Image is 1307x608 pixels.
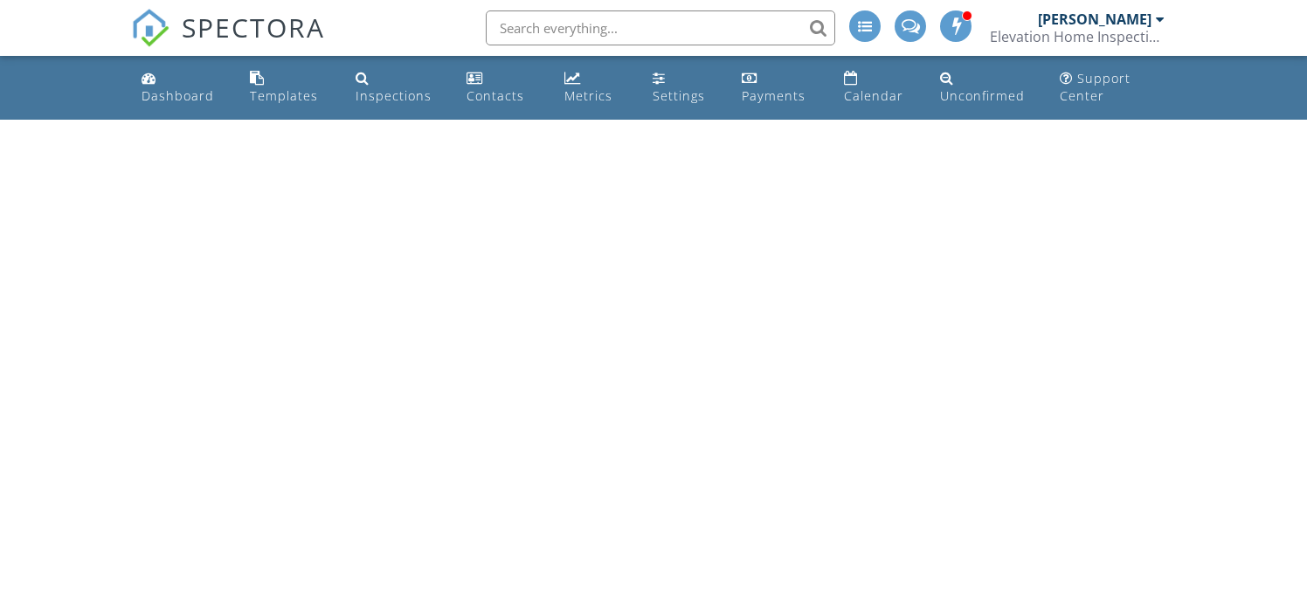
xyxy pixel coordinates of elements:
div: Contacts [467,87,524,104]
a: Unconfirmed [933,63,1038,113]
div: Metrics [564,87,612,104]
div: Dashboard [142,87,214,104]
div: Settings [653,87,705,104]
a: Settings [646,63,721,113]
div: Inspections [356,87,432,104]
a: Metrics [557,63,632,113]
a: Dashboard [135,63,230,113]
a: Contacts [460,63,543,113]
a: SPECTORA [131,24,325,60]
div: Support Center [1060,70,1131,104]
div: Templates [250,87,318,104]
div: Calendar [844,87,903,104]
a: Inspections [349,63,446,113]
a: Templates [243,63,334,113]
div: [PERSON_NAME] [1038,10,1151,28]
div: Unconfirmed [940,87,1025,104]
a: Calendar [837,63,919,113]
span: SPECTORA [182,9,325,45]
div: Payments [742,87,806,104]
a: Support Center [1053,63,1173,113]
a: Payments [735,63,823,113]
input: Search everything... [486,10,835,45]
div: Elevation Home Inspections [990,28,1165,45]
img: The Best Home Inspection Software - Spectora [131,9,169,47]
